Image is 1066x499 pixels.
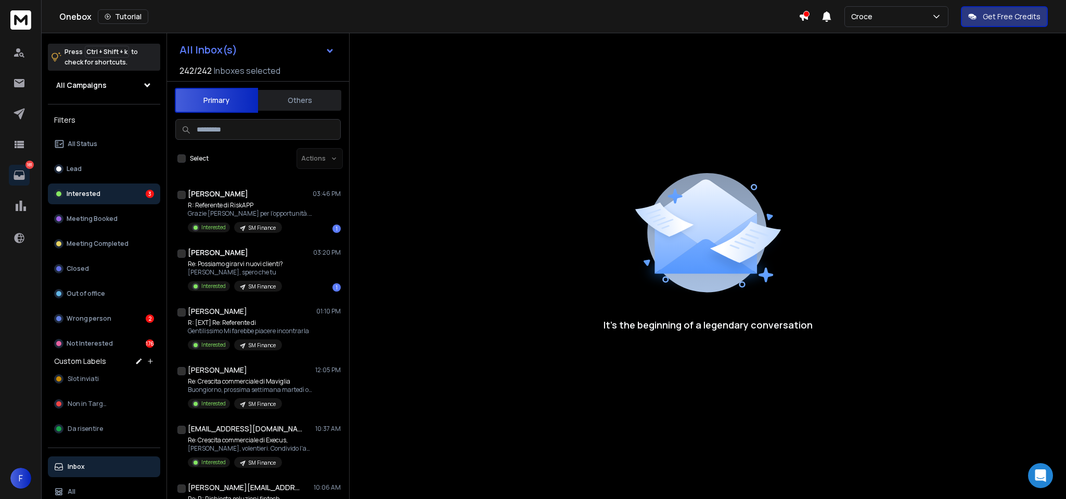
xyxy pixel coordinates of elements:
p: Meeting Booked [67,215,118,223]
p: 03:20 PM [313,248,341,257]
div: Onebox [59,9,799,24]
button: F [10,468,31,489]
button: All Status [48,134,160,154]
button: All Campaigns [48,75,160,96]
div: 1 [332,283,341,292]
p: SM Finance [249,224,276,232]
p: [PERSON_NAME], volentieri. Condivido l'agenda del [188,444,313,453]
button: Get Free Credits [961,6,1048,27]
button: Out of office [48,283,160,304]
p: SM Finance [249,400,276,408]
span: Slot inviati [68,375,99,383]
p: Not Interested [67,339,113,348]
button: Meeting Completed [48,233,160,254]
p: Grazie [PERSON_NAME] per l’opportunità. Possiamo [188,209,313,218]
h1: [EMAIL_ADDRESS][DOMAIN_NAME] [188,424,302,434]
p: Closed [67,265,89,273]
span: Da risentire [68,425,103,433]
button: Closed [48,258,160,279]
h1: All Campaigns [56,80,107,90]
p: Interested [201,224,226,231]
p: Inbox [68,463,85,471]
button: Interested3 [48,183,160,204]
p: 12:05 PM [315,366,341,374]
button: Non in Target [48,393,160,414]
h3: Filters [48,113,160,127]
p: 10:06 AM [314,483,341,492]
p: SM Finance [249,283,276,291]
p: Re: Crescita commerciale di Execus, [188,436,313,444]
p: Lead [67,165,82,173]
a: 181 [9,165,30,186]
p: 181 [25,161,34,169]
p: R: [EXT] Re: Referente di [188,319,309,327]
button: Primary [175,88,258,113]
h1: [PERSON_NAME] [188,189,248,199]
button: Others [258,89,341,112]
p: [PERSON_NAME], spero che tu [188,268,283,277]
p: Buongiorno, prossima settimana martedì ore [188,386,313,394]
p: 03:46 PM [313,190,341,198]
p: Press to check for shortcuts. [65,47,138,68]
button: Lead [48,159,160,179]
button: All Inbox(s) [171,40,343,60]
div: Open Intercom Messenger [1028,463,1053,488]
p: Re: Crescita commerciale di Maviglia [188,377,313,386]
p: Interested [201,341,226,349]
h1: [PERSON_NAME][EMAIL_ADDRESS][DOMAIN_NAME] [188,482,302,493]
h3: Inboxes selected [214,64,280,77]
span: Ctrl + Shift + k [85,46,129,58]
p: 10:37 AM [315,425,341,433]
span: Non in Target [68,400,109,408]
p: Wrong person [67,314,111,323]
p: Interested [201,282,226,290]
p: Gentilissimo Mi farebbe piacere incontrarla [188,327,309,335]
div: 2 [146,314,154,323]
button: Tutorial [98,9,148,24]
h1: [PERSON_NAME] [188,247,248,258]
p: Interested [67,190,100,198]
p: Interested [201,400,226,408]
button: Slot inviati [48,369,160,389]
div: 1 [332,225,341,233]
p: Interested [201,458,226,466]
p: All Status [68,140,97,148]
button: Inbox [48,456,160,477]
p: It’s the beginning of a legendary conversation [603,318,813,332]
h1: [PERSON_NAME] [188,365,247,375]
button: Not Interested176 [48,333,160,354]
div: 3 [146,190,154,198]
h1: [PERSON_NAME] [188,306,247,317]
p: SM Finance [249,459,276,467]
p: Re: Possiamo girarvi nuovi clienti? [188,260,283,268]
p: Meeting Completed [67,240,129,248]
p: 01:10 PM [316,307,341,316]
p: Croce [851,11,877,22]
p: All [68,488,75,496]
div: 176 [146,339,154,348]
button: Wrong person2 [48,308,160,329]
label: Select [190,154,209,163]
p: Out of office [67,290,105,298]
h1: All Inbox(s) [179,45,237,55]
button: Da risentire [48,418,160,439]
p: SM Finance [249,342,276,349]
p: R: Referente di RiskAPP [188,201,313,209]
h3: Custom Labels [54,356,106,366]
span: 242 / 242 [179,64,212,77]
button: Meeting Booked [48,208,160,229]
p: Get Free Credits [983,11,1041,22]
